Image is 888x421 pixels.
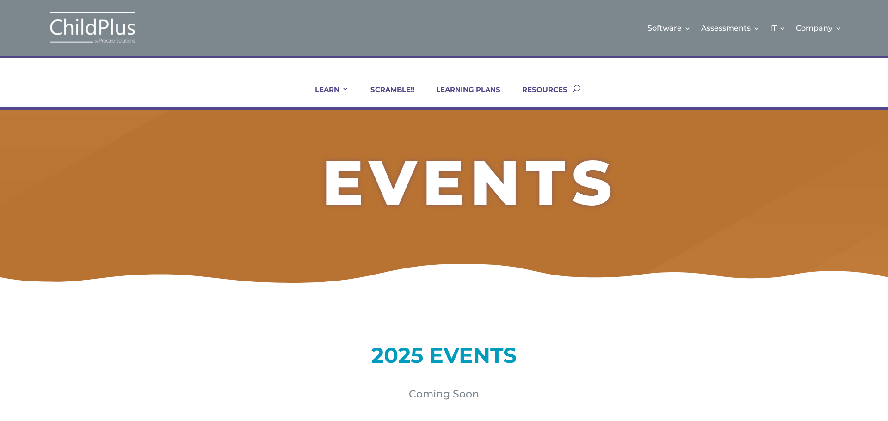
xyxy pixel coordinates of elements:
[148,389,740,400] p: Coming Soon
[425,85,500,107] a: LEARNING PLANS
[647,9,691,47] a: Software
[174,152,766,218] h2: EVENTS
[770,9,786,47] a: IT
[701,9,760,47] a: Assessments
[303,85,349,107] a: LEARN
[796,9,842,47] a: Company
[359,85,414,107] a: SCRAMBLE!!
[511,85,567,107] a: RESOURCES
[148,345,740,371] h1: 2025 EVENTS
